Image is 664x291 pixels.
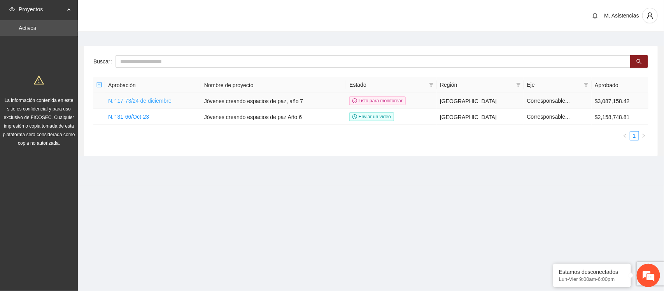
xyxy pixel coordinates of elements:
span: advertencia [34,75,44,85]
p: Lun-Vier 9:00am-6:00pm [559,276,625,282]
font: Listo para monitorear [359,98,403,103]
span: usuario [643,12,657,19]
span: círculo del reloj [352,114,357,119]
font: Buscar [93,58,110,65]
font: M. Asistencias [604,12,639,19]
button: usuario [642,8,658,23]
font: $3,087,158.42 [595,98,630,104]
span: menos cuadrado [96,82,102,88]
span: campana [589,12,601,19]
font: Lun-Vier 9:00am-6:00pm [559,276,615,282]
span: círculo de control [352,98,357,103]
span: filtrar [515,79,522,91]
span: filtrar [429,82,434,87]
font: Proyectos [19,6,43,12]
font: [GEOGRAPHIC_DATA] [440,98,497,104]
font: Aprobado [595,82,618,88]
div: Estamos desconectados [559,269,625,275]
font: La información contenida en este sitio es confidencial y para uso exclusivo de FICOSEC. Cualquier... [3,98,75,146]
span: filtrar [427,79,435,91]
font: Estamos desconectados [559,269,618,275]
span: bien [641,133,646,138]
font: Corresponsable... [527,98,570,104]
font: Dejar un mensaje [40,40,111,49]
font: [GEOGRAPHIC_DATA] [440,114,497,120]
font: Enviar [123,231,141,238]
a: N.° 17-73/24 de diciembre [108,98,172,104]
span: filtrar [582,79,590,91]
label: Buscar [93,55,116,68]
font: Estamos sin conexión. Déjanos un mensaje. [15,170,137,177]
button: buscar [630,55,648,68]
font: Eje [527,82,535,88]
a: N.° 31-66/Oct-23 [108,114,149,120]
font: Nombre de proyecto [204,82,254,88]
span: filtrar [516,82,521,87]
button: campana [589,9,601,22]
font: Enviar un vídeo [359,114,391,119]
font: Jóvenes creando espacios de paz Año 6 [204,114,302,120]
font: $2,158,748.81 [595,114,630,120]
li: 1 [630,131,639,140]
a: Activos [19,25,36,31]
font: Región [440,82,457,88]
font: 1 [633,133,636,139]
font: Jóvenes creando espacios de paz, año 7 [204,98,303,104]
font: Corresponsable... [527,114,570,120]
span: izquierda [623,133,627,138]
span: filtrar [584,82,589,87]
font: Aprobación [108,82,136,88]
font: Estado [349,82,366,88]
button: izquierda [620,131,630,140]
div: Dejar un mensaje [40,40,131,50]
li: Página anterior [620,131,630,140]
button: bien [639,131,648,140]
div: Minimizar ventana de chat en vivo [128,4,146,23]
li: Página siguiente [639,131,648,140]
span: buscar [636,59,642,65]
textarea: Escriba su mensaje aquí y haga clic en “Enviar” [4,202,148,229]
span: ojo [9,7,15,12]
